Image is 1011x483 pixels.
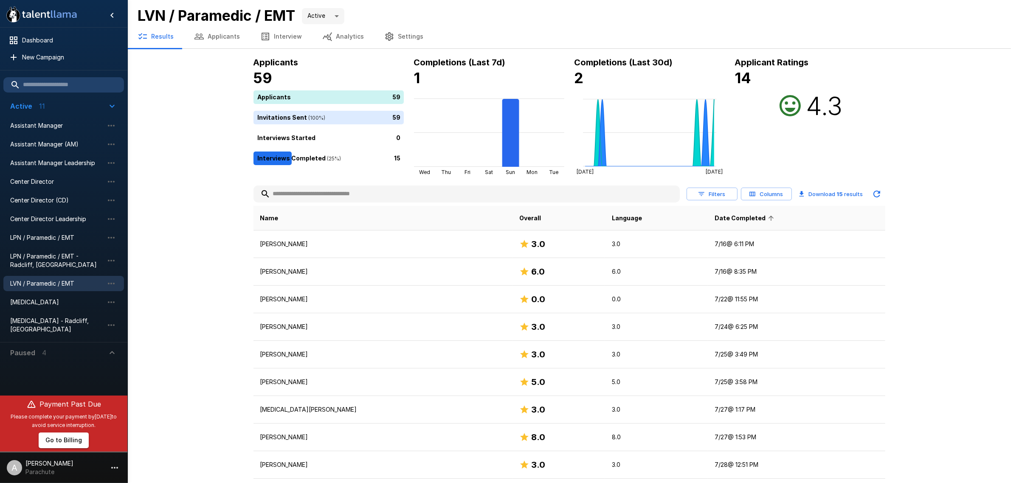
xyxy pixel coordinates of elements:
[519,213,541,223] span: Overall
[531,403,545,416] h6: 3.0
[549,169,558,175] tspan: Tue
[506,169,515,175] tspan: Sun
[531,430,545,444] h6: 8.0
[441,169,451,175] tspan: Thu
[397,133,401,142] p: 0
[574,69,584,87] b: 2
[260,213,279,223] span: Name
[485,169,493,175] tspan: Sat
[260,240,506,248] p: [PERSON_NAME]
[612,240,701,248] p: 3.0
[531,265,545,278] h6: 6.0
[708,286,885,313] td: 7/22 @ 11:55 PM
[708,230,885,258] td: 7/16 @ 6:11 PM
[260,433,506,441] p: [PERSON_NAME]
[260,378,506,386] p: [PERSON_NAME]
[302,8,344,24] div: Active
[414,57,506,67] b: Completions (Last 7d)
[531,237,545,251] h6: 3.0
[253,57,299,67] b: Applicants
[574,57,673,67] b: Completions (Last 30d)
[612,213,642,223] span: Language
[708,368,885,396] td: 7/25 @ 3:58 PM
[705,168,722,175] tspan: [DATE]
[708,341,885,368] td: 7/25 @ 3:49 PM
[250,25,312,48] button: Interview
[612,295,701,303] p: 0.0
[419,169,430,175] tspan: Wed
[708,451,885,479] td: 7/28 @ 12:51 PM
[612,350,701,359] p: 3.0
[612,405,701,414] p: 3.0
[531,375,545,389] h6: 5.0
[393,113,401,122] p: 59
[806,90,843,121] h2: 4.3
[795,185,867,202] button: Download 15 results
[687,188,738,201] button: Filters
[260,323,506,331] p: [PERSON_NAME]
[577,168,594,175] tspan: [DATE]
[612,323,701,331] p: 3.0
[868,185,885,202] button: Updated Today - 3:11 PM
[414,69,420,87] b: 1
[394,154,401,163] p: 15
[260,295,506,303] p: [PERSON_NAME]
[837,191,843,197] b: 15
[612,433,701,441] p: 8.0
[612,461,701,469] p: 3.0
[708,313,885,341] td: 7/24 @ 6:25 PM
[374,25,434,48] button: Settings
[715,213,777,223] span: Date Completed
[708,258,885,286] td: 7/16 @ 8:35 PM
[531,458,545,472] h6: 3.0
[465,169,470,175] tspan: Fri
[184,25,250,48] button: Applicants
[127,25,184,48] button: Results
[260,405,506,414] p: [MEDICAL_DATA][PERSON_NAME]
[527,169,538,175] tspan: Mon
[260,350,506,359] p: [PERSON_NAME]
[612,378,701,386] p: 5.0
[531,320,545,334] h6: 3.0
[260,267,506,276] p: [PERSON_NAME]
[312,25,374,48] button: Analytics
[260,461,506,469] p: [PERSON_NAME]
[735,57,809,67] b: Applicant Ratings
[253,69,273,87] b: 59
[741,188,792,201] button: Columns
[708,396,885,424] td: 7/27 @ 1:17 PM
[735,69,752,87] b: 14
[708,424,885,451] td: 7/27 @ 1:53 PM
[531,348,545,361] h6: 3.0
[612,267,701,276] p: 6.0
[393,93,401,101] p: 59
[138,7,295,24] b: LVN / Paramedic / EMT
[531,292,545,306] h6: 0.0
